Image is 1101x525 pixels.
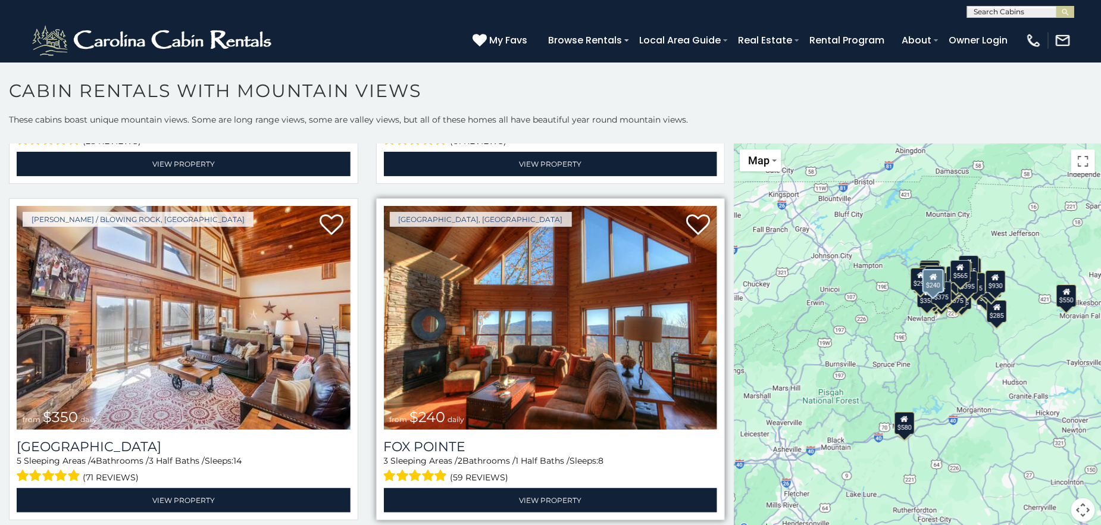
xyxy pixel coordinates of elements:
[149,455,205,466] span: 3 Half Baths /
[950,260,970,283] div: $565
[17,206,351,430] a: Blackberry Ridge from $350 daily
[919,265,940,288] div: $300
[686,213,710,238] a: Add to favorites
[458,455,463,466] span: 2
[1071,149,1095,173] button: Toggle fullscreen view
[1025,32,1042,49] img: phone-regular-white.png
[450,470,508,485] span: (59 reviews)
[410,408,446,426] span: $240
[987,300,1007,323] div: $285
[958,271,978,293] div: $395
[911,268,931,290] div: $295
[23,415,40,424] span: from
[919,262,939,285] div: $310
[384,152,718,176] a: View Property
[23,212,254,227] a: [PERSON_NAME] / Blowing Rock, [GEOGRAPHIC_DATA]
[922,269,944,293] div: $240
[473,33,530,48] a: My Favs
[384,206,718,430] img: Fox Pointe
[1056,285,1077,307] div: $550
[17,488,351,512] a: View Property
[384,206,718,430] a: Fox Pointe from $240 daily
[516,455,570,466] span: 1 Half Baths /
[748,154,770,167] span: Map
[43,408,78,426] span: $350
[946,285,966,308] div: $375
[17,439,351,455] h3: Blackberry Ridge
[17,455,351,485] div: Sleeping Areas / Bathrooms / Sleeps:
[384,488,718,512] a: View Property
[633,30,727,51] a: Local Area Guide
[896,30,937,51] a: About
[390,212,572,227] a: [GEOGRAPHIC_DATA], [GEOGRAPHIC_DATA]
[1055,32,1071,49] img: mail-regular-white.png
[384,455,389,466] span: 3
[390,415,408,424] span: from
[384,455,718,485] div: Sleeping Areas / Bathrooms / Sleeps:
[959,255,979,278] div: $255
[943,30,1014,51] a: Owner Login
[1071,498,1095,522] button: Map camera controls
[732,30,798,51] a: Real Estate
[803,30,890,51] a: Rental Program
[917,285,937,308] div: $355
[83,470,139,485] span: (71 reviews)
[740,149,781,171] button: Change map style
[30,23,277,58] img: White-1-2.png
[919,260,940,283] div: $325
[233,455,242,466] span: 14
[894,412,915,435] div: $580
[320,213,343,238] a: Add to favorites
[448,415,465,424] span: daily
[17,439,351,455] a: [GEOGRAPHIC_DATA]
[542,30,628,51] a: Browse Rentals
[17,206,351,430] img: Blackberry Ridge
[384,439,718,455] a: Fox Pointe
[80,415,97,424] span: daily
[599,455,604,466] span: 8
[17,152,351,176] a: View Property
[925,266,945,289] div: $435
[985,270,1005,293] div: $930
[489,33,527,48] span: My Favs
[90,455,96,466] span: 4
[17,455,21,466] span: 5
[946,266,966,289] div: $410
